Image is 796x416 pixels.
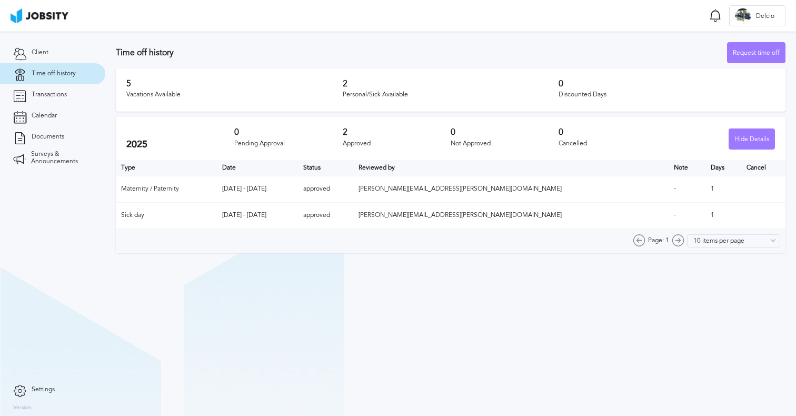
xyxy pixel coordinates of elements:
td: 1 [705,202,741,229]
td: approved [298,202,353,229]
span: - [674,185,676,192]
td: [DATE] - [DATE] [217,176,298,202]
th: Type [116,160,217,176]
span: Time off history [32,70,76,77]
th: Cancel [741,160,785,176]
div: Request time off [728,43,785,64]
span: - [674,211,676,219]
span: Calendar [32,112,57,120]
h3: 2 [343,79,559,88]
div: Approved [343,140,451,147]
span: Client [32,49,48,56]
span: Page: 1 [648,237,669,244]
div: Pending Approval [234,140,342,147]
th: Toggle SortBy [353,160,669,176]
th: Toggle SortBy [669,160,705,176]
img: ab4bad089aa723f57921c736e9817d99.png [11,8,68,23]
span: Settings [32,386,55,393]
button: Hide Details [729,128,775,150]
div: Vacations Available [126,91,343,98]
button: Request time off [727,42,785,63]
button: DDelcio [729,5,785,26]
div: D [735,8,751,24]
h3: 5 [126,79,343,88]
h3: 0 [234,127,342,137]
div: Discounted Days [559,91,775,98]
td: 1 [705,176,741,202]
h3: 0 [451,127,559,137]
th: Days [705,160,741,176]
span: Surveys & Announcements [31,151,92,165]
span: Documents [32,133,64,141]
td: approved [298,176,353,202]
label: Version: [13,405,33,411]
td: Sick day [116,202,217,229]
h3: 2 [343,127,451,137]
h3: 0 [559,79,775,88]
h3: 0 [559,127,666,137]
span: [PERSON_NAME][EMAIL_ADDRESS][PERSON_NAME][DOMAIN_NAME] [359,185,562,192]
span: Delcio [751,13,780,20]
th: Toggle SortBy [298,160,353,176]
h3: Time off history [116,48,727,57]
span: [PERSON_NAME][EMAIL_ADDRESS][PERSON_NAME][DOMAIN_NAME] [359,211,562,219]
span: Transactions [32,91,67,98]
div: Personal/Sick Available [343,91,559,98]
h2: 2025 [126,139,234,150]
td: [DATE] - [DATE] [217,202,298,229]
th: Toggle SortBy [217,160,298,176]
td: Maternity / Paternity [116,176,217,202]
div: Hide Details [729,129,774,150]
div: Cancelled [559,140,666,147]
div: Not Approved [451,140,559,147]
